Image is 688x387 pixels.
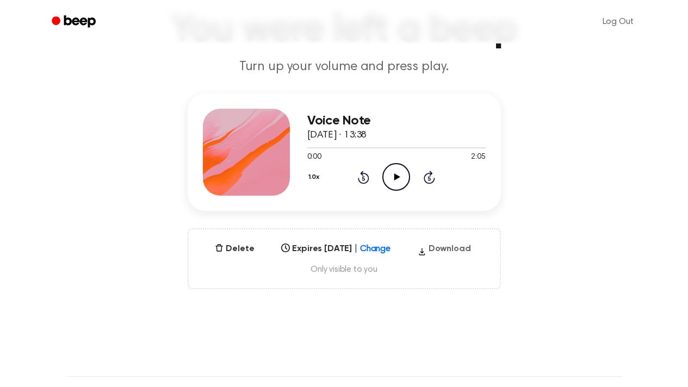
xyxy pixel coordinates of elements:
[592,9,644,35] a: Log Out
[202,264,487,275] span: Only visible to you
[44,11,106,33] a: Beep
[210,242,258,255] button: Delete
[413,242,475,260] button: Download
[307,152,321,163] span: 0:00
[471,152,485,163] span: 2:05
[307,168,324,186] button: 1.0x
[307,114,486,128] h3: Voice Note
[307,130,367,140] span: [DATE] · 13:38
[135,58,553,76] p: Turn up your volume and press play.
